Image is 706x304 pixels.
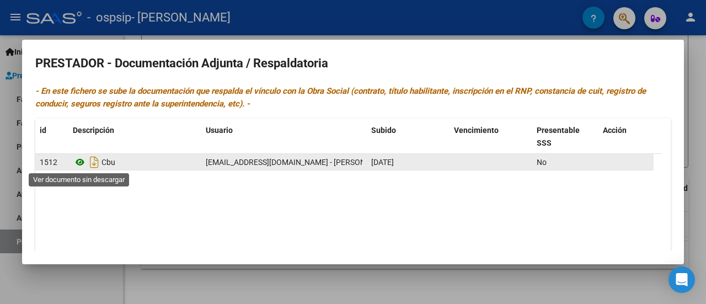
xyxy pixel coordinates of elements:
span: Presentable SSS [537,126,580,147]
i: Descargar documento [87,153,101,171]
datatable-header-cell: id [35,119,68,155]
span: No [537,158,547,167]
i: - En este fichero se sube la documentación que respalda el vínculo con la Obra Social (contrato, ... [35,86,646,109]
h2: PRESTADOR - Documentación Adjunta / Respaldatoria [35,53,671,74]
datatable-header-cell: Vencimiento [450,119,532,155]
datatable-header-cell: Presentable SSS [532,119,598,155]
span: Cbu [101,158,115,167]
span: [EMAIL_ADDRESS][DOMAIN_NAME] - [PERSON_NAME] [206,158,393,167]
span: id [40,126,46,135]
datatable-header-cell: Acción [598,119,654,155]
span: [DATE] [371,158,394,167]
span: Acción [603,126,627,135]
span: Vencimiento [454,126,499,135]
datatable-header-cell: Subido [367,119,450,155]
span: Usuario [206,126,233,135]
div: Open Intercom Messenger [668,266,695,293]
span: Descripción [73,126,114,135]
datatable-header-cell: Descripción [68,119,201,155]
datatable-header-cell: Usuario [201,119,367,155]
span: 1512 [40,158,57,167]
span: Subido [371,126,396,135]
